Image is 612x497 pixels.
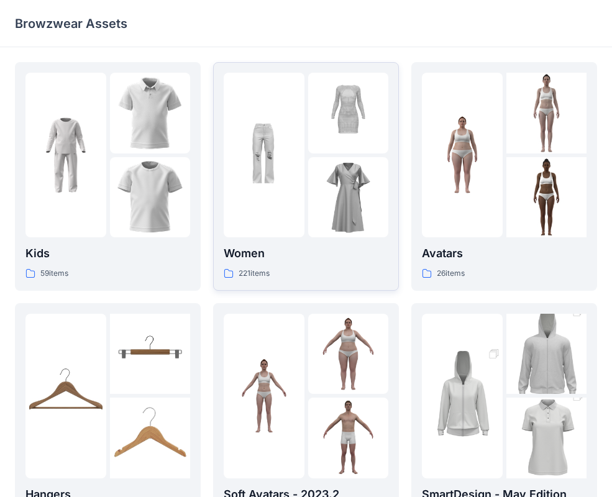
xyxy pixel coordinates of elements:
img: folder 2 [308,73,389,153]
img: folder 2 [110,73,191,153]
img: folder 2 [110,314,191,394]
img: folder 3 [308,398,389,478]
p: Women [224,245,388,262]
p: Avatars [422,245,587,262]
p: 26 items [437,267,465,280]
img: folder 2 [506,73,587,153]
img: folder 1 [224,355,304,436]
p: Browzwear Assets [15,15,127,32]
img: folder 1 [25,355,106,436]
img: folder 3 [506,157,587,238]
p: 59 items [40,267,68,280]
img: folder 1 [422,115,503,196]
img: folder 1 [224,115,304,196]
a: folder 1folder 2folder 3Women221items [213,62,399,291]
img: folder 3 [110,157,191,238]
img: folder 3 [110,398,191,478]
p: Kids [25,245,190,262]
img: folder 2 [506,293,587,414]
img: folder 1 [25,115,106,196]
img: folder 3 [308,157,389,238]
a: folder 1folder 2folder 3Avatars26items [411,62,597,291]
img: folder 1 [422,335,503,456]
a: folder 1folder 2folder 3Kids59items [15,62,201,291]
img: folder 2 [308,314,389,394]
p: 221 items [239,267,270,280]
